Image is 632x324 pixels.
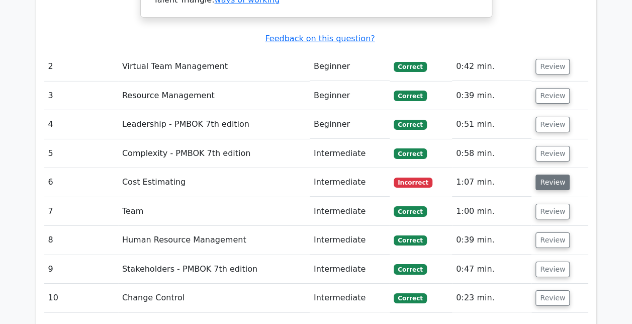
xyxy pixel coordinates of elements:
[535,204,570,219] button: Review
[394,206,426,216] span: Correct
[394,293,426,303] span: Correct
[535,175,570,190] button: Review
[118,110,310,139] td: Leadership - PMBOK 7th edition
[310,168,390,197] td: Intermediate
[118,197,310,226] td: Team
[310,110,390,139] td: Beginner
[535,232,570,248] button: Review
[452,110,531,139] td: 0:51 min.
[452,82,531,110] td: 0:39 min.
[394,91,426,101] span: Correct
[535,88,570,104] button: Review
[535,146,570,161] button: Review
[394,264,426,274] span: Correct
[118,168,310,197] td: Cost Estimating
[394,178,432,188] span: Incorrect
[535,290,570,306] button: Review
[452,255,531,284] td: 0:47 min.
[394,120,426,130] span: Correct
[118,284,310,312] td: Change Control
[452,52,531,81] td: 0:42 min.
[44,284,118,312] td: 10
[118,255,310,284] td: Stakeholders - PMBOK 7th edition
[310,226,390,255] td: Intermediate
[44,255,118,284] td: 9
[310,255,390,284] td: Intermediate
[44,226,118,255] td: 8
[394,148,426,158] span: Correct
[118,139,310,168] td: Complexity - PMBOK 7th edition
[44,139,118,168] td: 5
[452,168,531,197] td: 1:07 min.
[452,139,531,168] td: 0:58 min.
[535,59,570,74] button: Review
[310,197,390,226] td: Intermediate
[535,262,570,277] button: Review
[452,197,531,226] td: 1:00 min.
[44,110,118,139] td: 4
[310,82,390,110] td: Beginner
[535,117,570,132] button: Review
[310,52,390,81] td: Beginner
[44,197,118,226] td: 7
[44,52,118,81] td: 2
[118,226,310,255] td: Human Resource Management
[452,226,531,255] td: 0:39 min.
[452,284,531,312] td: 0:23 min.
[394,235,426,246] span: Correct
[310,139,390,168] td: Intermediate
[44,82,118,110] td: 3
[265,34,375,43] a: Feedback on this question?
[118,82,310,110] td: Resource Management
[310,284,390,312] td: Intermediate
[394,62,426,72] span: Correct
[44,168,118,197] td: 6
[118,52,310,81] td: Virtual Team Management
